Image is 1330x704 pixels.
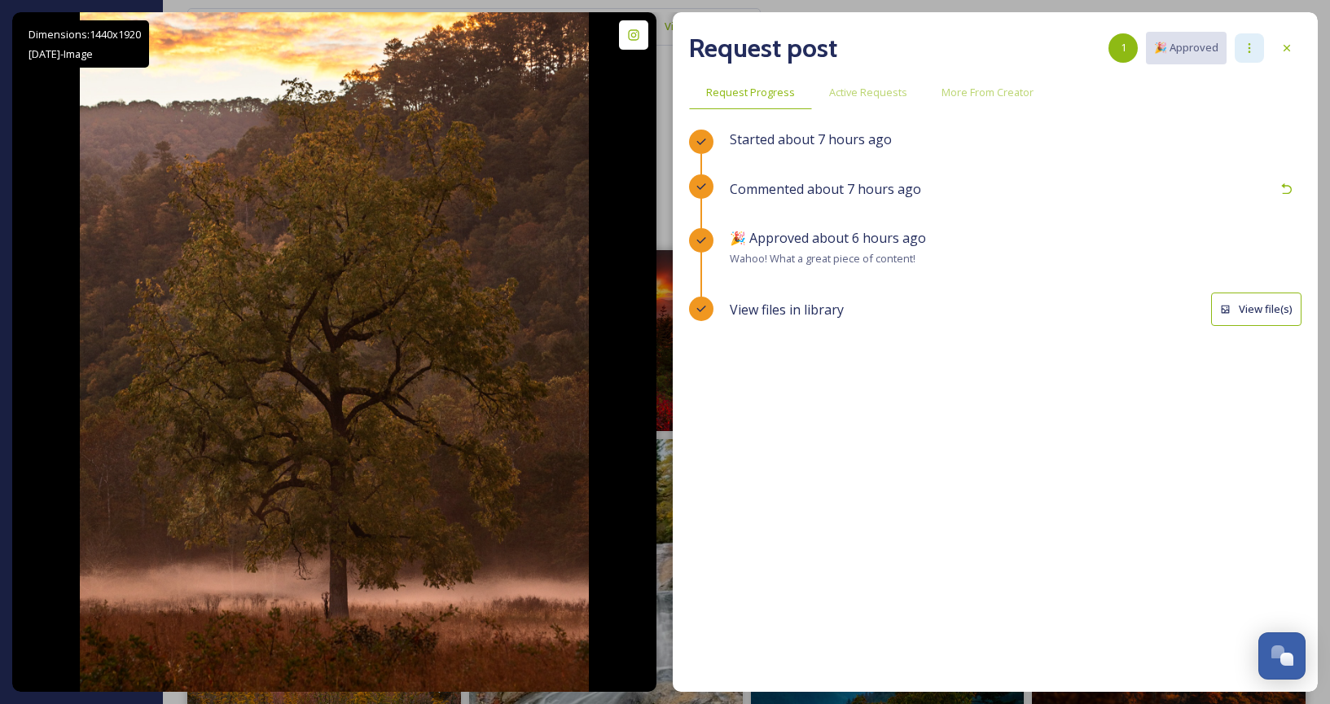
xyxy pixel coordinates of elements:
[730,130,892,148] span: Started about 7 hours ago
[730,180,921,198] span: Commented about 7 hours ago
[1258,632,1306,680] button: Open Chat
[730,300,844,319] span: View files in library
[80,12,590,692] img: “A single tree stands in fire and mist, its branches spelling out the forgotten names of autumn g...
[706,85,795,100] span: Request Progress
[29,46,93,61] span: [DATE] - Image
[730,229,926,247] span: 🎉 Approved about 6 hours ago
[829,85,907,100] span: Active Requests
[730,251,915,266] span: Wahoo! What a great piece of content!
[942,85,1034,100] span: More From Creator
[1121,40,1126,55] span: 1
[1146,32,1227,64] button: 🎉 Approved
[689,29,837,68] h2: Request post
[29,27,141,42] span: Dimensions: 1440 x 1920
[1211,293,1301,326] button: View file(s)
